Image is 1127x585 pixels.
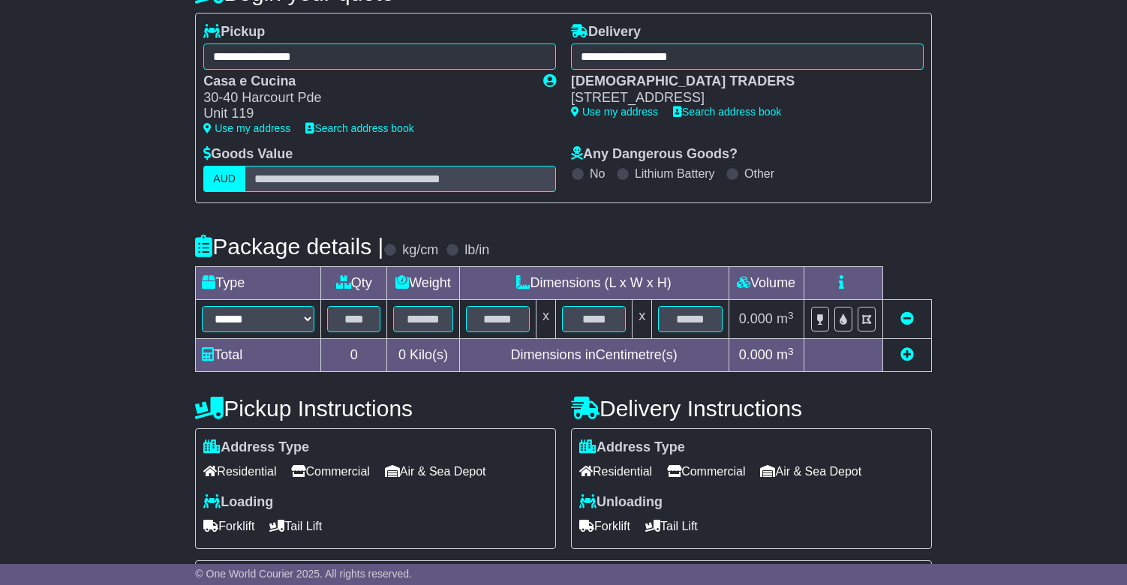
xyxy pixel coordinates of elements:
[571,146,738,163] label: Any Dangerous Goods?
[203,514,254,538] span: Forklift
[195,234,383,259] h4: Package details |
[203,24,265,40] label: Pickup
[196,339,321,372] td: Total
[203,439,309,456] label: Address Type
[635,166,715,181] label: Lithium Battery
[203,460,276,483] span: Residential
[729,267,804,300] td: Volume
[398,347,406,362] span: 0
[571,73,909,90] div: [DEMOGRAPHIC_DATA] TRADERS
[387,339,459,372] td: Kilo(s)
[203,166,245,192] label: AUD
[321,267,387,300] td: Qty
[536,300,555,339] td: x
[579,494,663,511] label: Unloading
[590,166,605,181] label: No
[321,339,387,372] td: 0
[571,90,909,106] div: [STREET_ADDRESS]
[777,347,794,362] span: m
[402,242,438,259] label: kg/cm
[579,514,630,538] span: Forklift
[305,122,413,134] a: Search address book
[900,311,914,326] a: Remove this item
[788,346,794,357] sup: 3
[788,310,794,321] sup: 3
[571,24,641,40] label: Delivery
[645,514,698,538] span: Tail Lift
[459,339,729,372] td: Dimensions in Centimetre(s)
[196,267,321,300] td: Type
[203,90,528,106] div: 30-40 Harcourt Pde
[760,460,861,483] span: Air & Sea Depot
[739,311,773,326] span: 0.000
[777,311,794,326] span: m
[203,122,290,134] a: Use my address
[633,300,652,339] td: x
[464,242,489,259] label: lb/in
[291,460,369,483] span: Commercial
[203,73,528,90] div: Casa e Cucina
[203,146,293,163] label: Goods Value
[385,460,486,483] span: Air & Sea Depot
[195,396,556,421] h4: Pickup Instructions
[900,347,914,362] a: Add new item
[459,267,729,300] td: Dimensions (L x W x H)
[579,460,652,483] span: Residential
[673,106,781,118] a: Search address book
[739,347,773,362] span: 0.000
[571,396,932,421] h4: Delivery Instructions
[579,439,685,456] label: Address Type
[269,514,322,538] span: Tail Lift
[571,106,658,118] a: Use my address
[203,494,273,511] label: Loading
[195,568,412,580] span: © One World Courier 2025. All rights reserved.
[203,106,528,122] div: Unit 119
[387,267,459,300] td: Weight
[667,460,745,483] span: Commercial
[744,166,774,181] label: Other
